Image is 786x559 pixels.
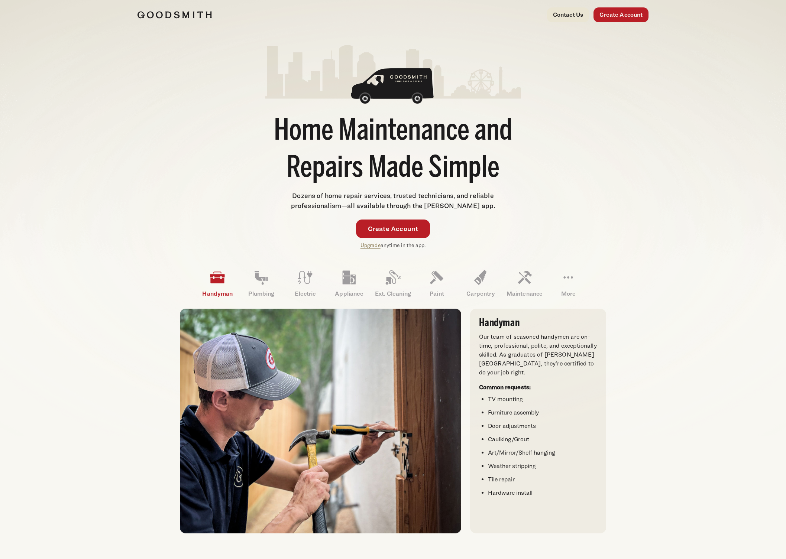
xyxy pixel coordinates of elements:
p: Maintenance [502,289,546,298]
a: Create Account [356,220,430,238]
li: Art/Mirror/Shelf hanging [488,448,597,457]
img: Goodsmith [138,11,212,19]
a: Maintenance [502,264,546,303]
a: Appliance [327,264,371,303]
img: A handyman in a cap and polo shirt using a hammer to work on a door frame. [180,309,461,533]
p: Our team of seasoned handymen are on-time, professional, polite, and exceptionally skilled. As gr... [479,332,597,377]
h1: Home Maintenance and Repairs Made Simple [265,113,521,188]
a: More [546,264,590,303]
h3: Handyman [479,318,597,328]
a: Upgrade [360,242,381,248]
p: Ext. Cleaning [371,289,415,298]
p: More [546,289,590,298]
a: Handyman [195,264,239,303]
p: Plumbing [239,289,283,298]
p: Paint [415,289,459,298]
a: Paint [415,264,459,303]
p: Electric [283,289,327,298]
p: Appliance [327,289,371,298]
li: Furniture assembly [488,408,597,417]
li: TV mounting [488,395,597,404]
a: Create Account [593,7,648,22]
a: Ext. Cleaning [371,264,415,303]
span: Dozens of home repair services, trusted technicians, and reliable professionalism—all available t... [291,192,495,209]
a: Plumbing [239,264,283,303]
p: anytime in the app. [360,241,426,250]
a: Contact Us [547,7,589,22]
li: Weather stripping [488,462,597,471]
p: Carpentry [459,289,502,298]
li: Caulking/Grout [488,435,597,444]
li: Hardware install [488,488,597,497]
li: Tile repair [488,475,597,484]
p: Handyman [195,289,239,298]
li: Door adjustments [488,422,597,430]
a: Carpentry [459,264,502,303]
a: Electric [283,264,327,303]
strong: Common requests: [479,384,531,391]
